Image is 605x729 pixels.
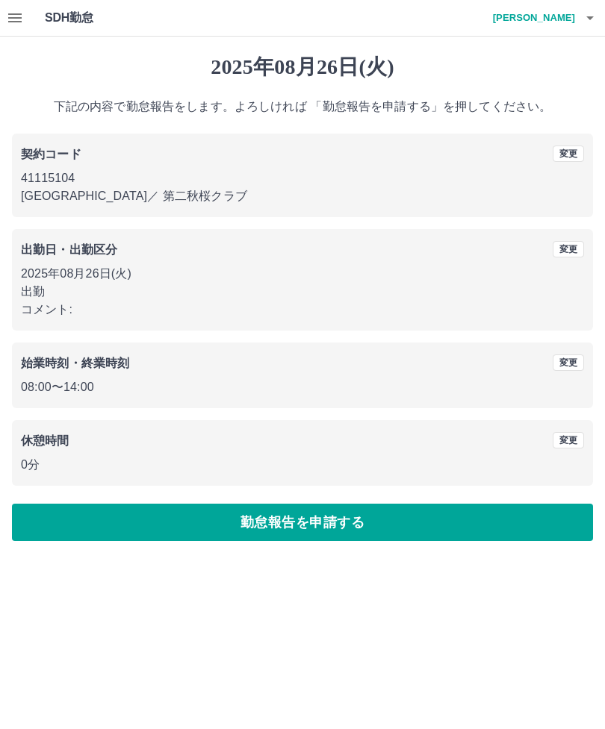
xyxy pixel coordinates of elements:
button: 変更 [553,241,584,257]
p: 2025年08月26日(火) [21,265,584,283]
p: 出勤 [21,283,584,301]
h1: 2025年08月26日(火) [12,54,593,80]
button: 勤怠報告を申請する [12,504,593,541]
button: 変更 [553,432,584,448]
button: 変更 [553,354,584,371]
p: 08:00 〜 14:00 [21,378,584,396]
p: コメント: [21,301,584,319]
p: 41115104 [21,169,584,187]
button: 変更 [553,146,584,162]
b: 契約コード [21,148,81,160]
b: 休憩時間 [21,434,69,447]
p: 下記の内容で勤怠報告をします。よろしければ 「勤怠報告を申請する」を押してください。 [12,98,593,116]
p: 0分 [21,456,584,474]
b: 出勤日・出勤区分 [21,243,117,256]
b: 始業時刻・終業時刻 [21,357,129,369]
p: [GEOGRAPHIC_DATA] ／ 第二秋桜クラブ [21,187,584,205]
